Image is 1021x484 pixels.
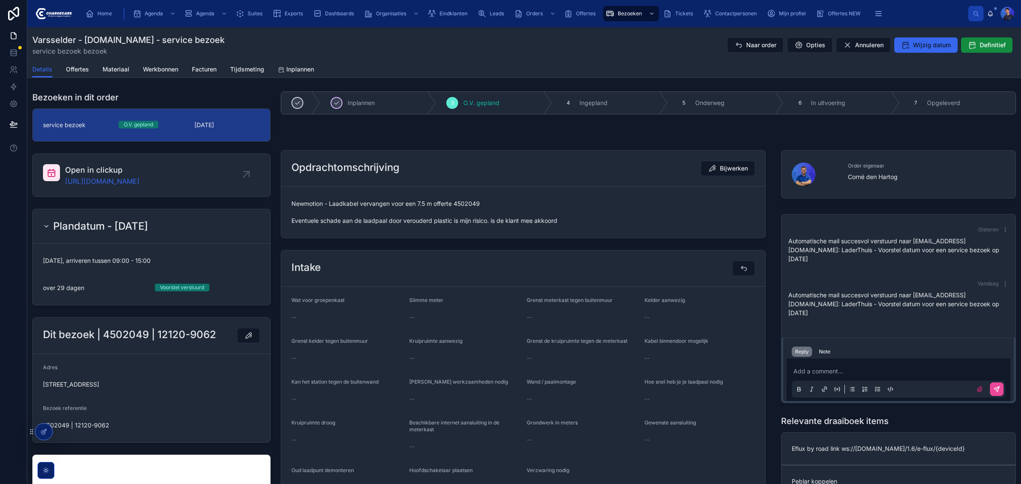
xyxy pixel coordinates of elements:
[409,442,414,451] span: --
[43,328,216,342] h2: Dit bezoek | 4502049 | 12120-9062
[527,379,576,385] span: Wand / paalmontage
[848,173,1006,181] span: Corné den Hartog
[978,226,998,233] span: Gisteren
[145,10,163,17] span: Agenda
[819,348,830,355] div: Note
[66,62,89,79] a: Offertes
[788,290,1009,317] p: Automatische mail succesvol verstuurd naar [EMAIL_ADDRESS][DOMAIN_NAME]: LaderThuis - Voorstel da...
[828,10,861,17] span: Offertes NEW
[695,99,724,107] span: Onderweg
[160,284,204,291] div: Voorstel verstuurd
[806,41,825,49] span: Opties
[645,338,708,344] span: Kabel binnendoor mogelijk
[409,419,499,433] span: Beschikbare internet aansluiting in de meterkast
[43,421,260,430] span: 4502049 | 12120-9062
[97,10,112,17] span: Home
[848,162,1006,169] span: Order eigenaar
[143,62,178,79] a: Werkbonnen
[813,6,867,21] a: Offertes NEW
[103,62,129,79] a: Materiaal
[562,6,602,21] a: Offertes
[325,10,354,17] span: Dashboards
[425,6,473,21] a: Eindklanten
[567,100,570,106] span: 4
[409,297,443,303] span: Slimme meter
[130,6,180,21] a: Agenda
[291,261,321,274] h2: Intake
[291,297,345,303] span: Wat voor groepenkast
[781,415,889,427] h1: Relevante draaiboek items
[291,354,297,362] span: --
[230,65,264,74] span: Tijdsmeting
[779,10,806,17] span: Mijn profiel
[34,7,72,20] img: App logo
[248,10,262,17] span: Suites
[527,467,569,473] span: Verzwaring nodig
[894,37,958,53] button: Wijzig datum
[661,6,699,21] a: Tickets
[65,164,140,176] span: Open in clickup
[270,6,309,21] a: Exports
[682,100,685,106] span: 5
[978,280,998,287] span: Vandaag
[291,436,297,444] span: --
[43,256,260,265] span: [DATE], arriveren tussen 09:00 - 15:00
[233,6,268,21] a: Suites
[792,444,1005,453] span: Eflux by road link ws://[DOMAIN_NAME]/1.6/e-flux/{deviceId}
[230,62,264,79] a: Tijdsmeting
[196,10,214,17] span: Agenda
[527,436,532,444] span: --
[799,100,801,106] span: 6
[914,100,917,106] span: 7
[182,6,231,21] a: Agenda
[32,91,119,103] h1: Bezoeken in dit order
[701,161,755,176] button: Bijwerken
[512,6,560,21] a: Orders
[727,37,784,53] button: Naar order
[362,6,423,21] a: Organisaties
[192,62,217,79] a: Facturen
[43,405,87,411] span: Bezoek referentie
[527,338,627,344] span: Grenst de kruipruimte tegen de meterkast
[463,99,499,107] span: O.V. gepland
[291,161,399,174] h2: Opdrachtomschrijving
[746,41,776,49] span: Naar order
[409,313,414,322] span: --
[43,284,84,292] p: over 29 dagen
[579,99,607,107] span: Ingepland
[103,65,129,74] span: Materiaal
[409,379,508,385] span: [PERSON_NAME] werkzaamheden nodig
[764,6,812,21] a: Mijn profiel
[855,41,884,49] span: Annuleren
[787,37,833,53] button: Opties
[475,6,510,21] a: Leads
[32,34,225,46] h1: Varsselder - [DOMAIN_NAME] - service bezoek
[194,121,260,129] span: [DATE]
[66,65,89,74] span: Offertes
[291,467,354,473] span: Oud laadpunt demonteren
[79,4,968,23] div: scrollable content
[291,313,297,322] span: --
[311,6,360,21] a: Dashboards
[285,10,303,17] span: Exports
[645,354,650,362] span: --
[278,62,314,79] a: Inplannen
[913,41,951,49] span: Wijzig datum
[792,347,812,357] button: Reply
[927,99,960,107] span: Opgeleverd
[53,219,148,233] h2: Plandatum - [DATE]
[603,6,659,21] a: Bezoeken
[32,62,52,78] a: Details
[961,37,1012,53] button: Definitief
[527,395,532,403] span: --
[33,154,270,196] a: Open in clickup[URL][DOMAIN_NAME]
[645,419,696,426] span: Gewenste aansluiting
[143,65,178,74] span: Werkbonnen
[65,176,140,186] a: [URL][DOMAIN_NAME]
[781,433,1015,465] a: Eflux by road link ws://[DOMAIN_NAME]/1.6/e-flux/{deviceId}
[43,121,86,129] span: service bezoek
[527,354,532,362] span: --
[43,380,260,389] span: [STREET_ADDRESS]
[409,467,473,473] span: Hoofdschakelaar plaatsen
[192,65,217,74] span: Facturen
